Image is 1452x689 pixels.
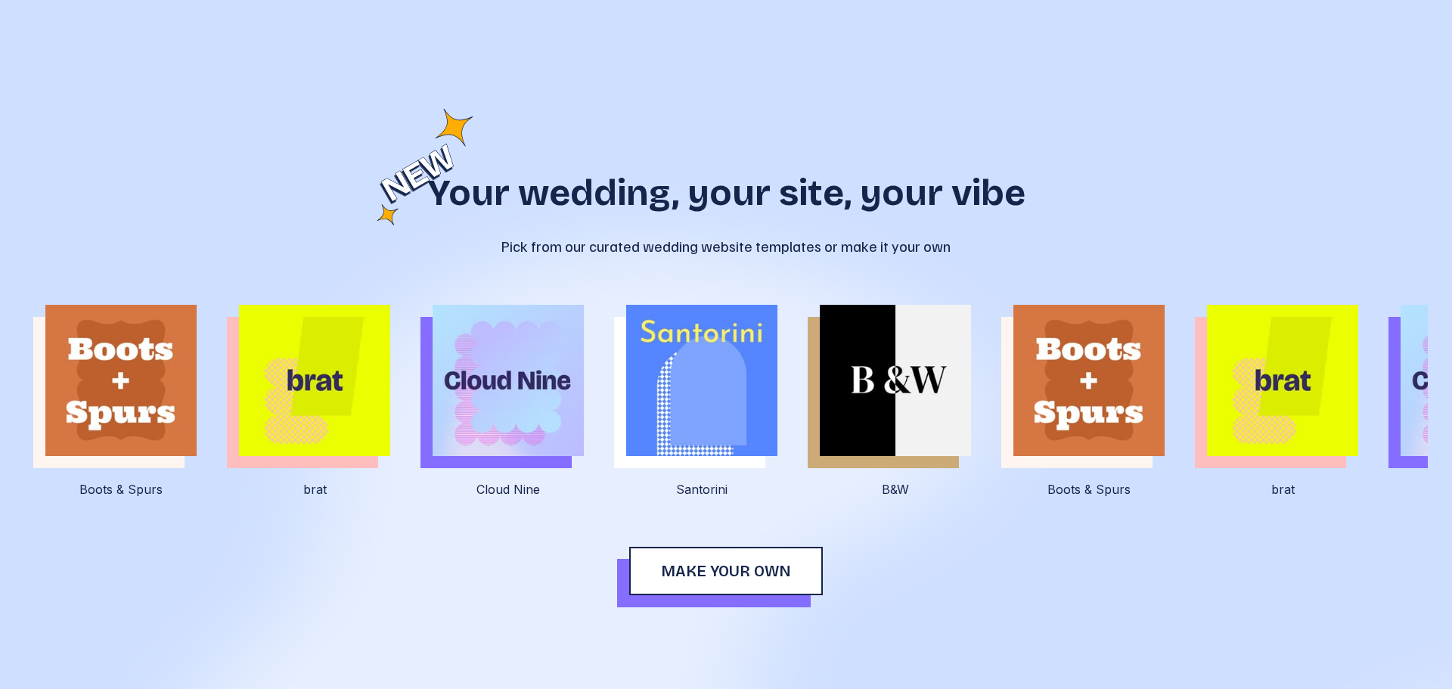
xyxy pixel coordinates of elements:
[41,305,192,456] img: Boots and Spurs theme preview
[815,305,966,456] img: B&W theme preview
[41,480,192,498] h3: Boots & Spurs
[1009,305,1160,456] img: Boots and Spurs theme preview
[428,305,579,456] img: Cloud nine theme preview
[661,562,791,580] span: Make your own
[1202,480,1354,498] h3: brat
[234,305,386,456] img: brat theme preview
[622,480,773,498] h3: Santorini
[622,305,773,456] img: Santorini theme preview
[1202,305,1354,456] img: brat theme preview
[1009,480,1160,498] h3: Boots & Spurs
[234,480,386,498] h3: brat
[629,547,823,595] button: Make your own
[815,480,966,498] h3: B&W
[501,235,951,256] p: Pick from our curated wedding website templates or make it your own
[428,480,579,498] h3: Cloud Nine
[427,175,1025,211] h1: Your wedding, your site, your vibe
